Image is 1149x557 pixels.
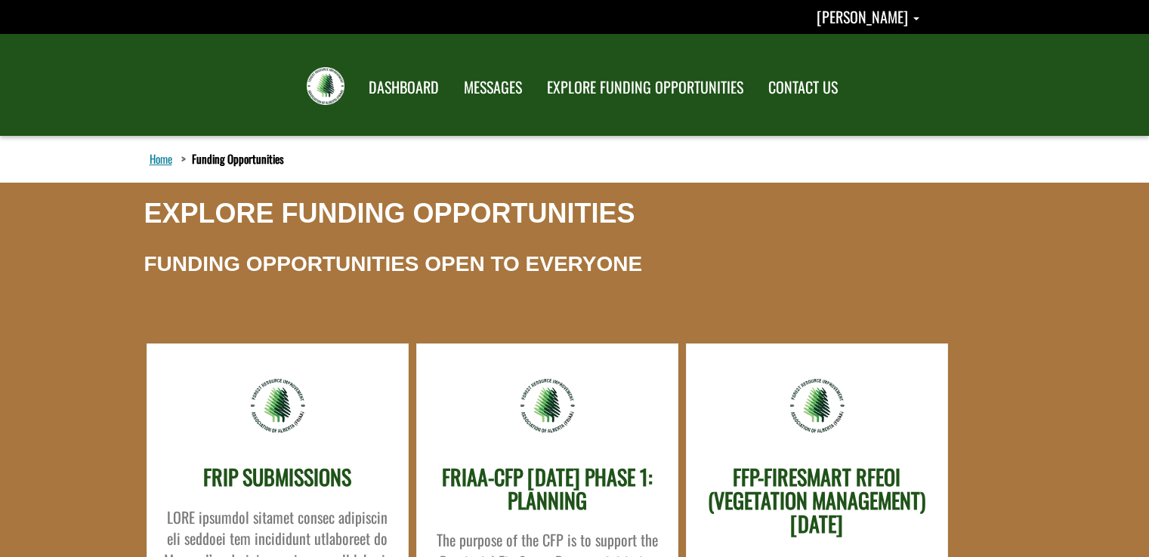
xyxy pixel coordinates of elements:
a: Home [147,149,175,168]
a: EXPLORE FUNDING OPPORTUNITIES [536,69,755,106]
h1: EXPLORE FUNDING OPPORTUNITIES [144,198,635,229]
h3: FRIP SUBMISSIONS [203,466,351,489]
img: friaa-logo.png [249,377,306,434]
nav: Main Navigation [355,64,849,106]
a: DASHBOARD [357,69,450,106]
h3: FFP-FIRESMART RFEOI (VEGETATION MANAGEMENT) [DATE] [702,466,932,535]
li: Funding Opportunities [178,151,284,167]
h2: FUNDING OPPORTUNITIES OPEN TO EVERYONE [144,253,643,276]
img: FRIAA Submissions Portal [307,67,344,105]
a: Dawn Mabbott [817,5,919,28]
span: [PERSON_NAME] [817,5,908,28]
a: CONTACT US [757,69,849,106]
h3: FRIAA-CFP [DATE] PHASE 1: PLANNING [432,466,663,512]
img: friaa-logo.png [519,377,576,434]
a: MESSAGES [452,69,533,106]
img: friaa-logo.png [789,377,845,434]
